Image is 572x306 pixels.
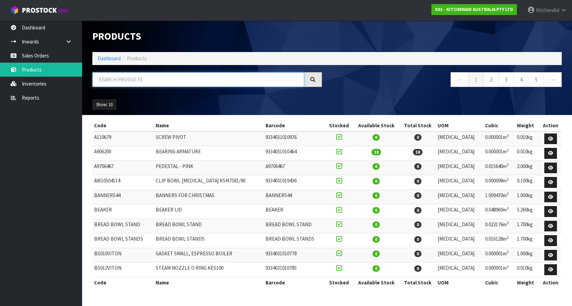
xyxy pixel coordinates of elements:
[373,178,380,184] span: 0
[507,162,509,167] sup: 3
[92,233,154,248] td: BREAD BOWL STANDS
[483,233,515,248] td: 0.016128m
[92,146,154,161] td: A906200
[92,263,154,277] td: BS012VITON
[483,248,515,263] td: 0.000001m
[483,277,515,288] th: Cubic
[539,120,562,131] th: Action
[264,120,325,131] th: Barcode
[507,264,509,269] sup: 3
[436,190,483,204] td: [MEDICAL_DATA]
[97,55,121,62] a: Dashboard
[436,233,483,248] td: [MEDICAL_DATA]
[414,207,421,214] span: 0
[515,131,539,146] td: 0.010kg
[154,131,264,146] td: SCREW PIVOT
[353,277,400,288] th: Available Stock
[483,204,515,219] td: 0.048960m
[373,163,380,170] span: 0
[154,190,264,204] td: BANNERS FOR CHRISTMAS
[92,277,154,288] th: Code
[436,219,483,233] td: [MEDICAL_DATA]
[92,99,116,110] button: Show: 10
[414,236,421,243] span: 0
[515,161,539,175] td: 2.000kg
[436,146,483,161] td: [MEDICAL_DATA]
[414,221,421,228] span: 0
[325,277,353,288] th: Stocked
[373,265,380,272] span: 0
[154,233,264,248] td: BREAD BOWL STANDS
[413,149,422,155] span: 18
[544,72,562,87] a: →
[92,190,154,204] td: BANNERS44
[436,161,483,175] td: [MEDICAL_DATA]
[436,204,483,219] td: [MEDICAL_DATA]
[483,161,515,175] td: 0.015640m
[92,131,154,146] td: A110679
[373,236,380,243] span: 0
[414,192,421,199] span: 0
[154,146,264,161] td: BEARING ARMATURE
[154,120,264,131] th: Name
[154,248,264,263] td: GASKET SMALL, ESPRESSO BOILER
[483,72,499,87] a: 2
[264,219,325,233] td: BREAD BOWL STAND
[325,120,353,131] th: Stocked
[507,177,509,182] sup: 3
[515,263,539,277] td: 0.010kg
[539,277,562,288] th: Action
[483,175,515,190] td: 0.000098m
[372,149,381,155] span: 18
[435,7,513,12] strong: K01 - KITCHENAID AUSTRALIA PTY LTD
[400,277,436,288] th: Total Stock
[515,146,539,161] td: 0.010kg
[507,191,509,196] sup: 3
[436,175,483,190] td: [MEDICAL_DATA]
[436,277,483,288] th: UOM
[127,55,147,62] span: Products
[536,7,559,13] span: KitchenAid
[529,72,544,87] a: 5
[515,219,539,233] td: 1.700kg
[264,277,325,288] th: Barcode
[507,206,509,211] sup: 3
[92,72,304,87] input: Search products
[468,72,484,87] a: 1
[483,263,515,277] td: 0.000001m
[507,235,509,240] sup: 3
[507,148,509,153] sup: 3
[264,146,325,161] td: 9334031010464
[507,133,509,138] sup: 3
[264,161,325,175] td: A9706467
[513,72,529,87] a: 4
[154,219,264,233] td: BREAD BOWL STAND
[515,120,539,131] th: Weight
[92,120,154,131] th: Code
[414,134,421,141] span: 0
[498,72,514,87] a: 3
[483,146,515,161] td: 0.000001m
[92,219,154,233] td: BREAD BOWL STAND
[436,120,483,131] th: UOM
[10,6,19,14] img: cube-alt.png
[515,175,539,190] td: 0.100kg
[414,178,421,184] span: 0
[515,248,539,263] td: 1.000kg
[436,248,483,263] td: [MEDICAL_DATA]
[92,175,154,190] td: AW10504114
[373,192,380,199] span: 0
[414,163,421,170] span: 0
[373,251,380,257] span: 0
[483,131,515,146] td: 0.000001m
[22,6,57,15] span: ProStock
[332,72,562,89] nav: Page navigation
[154,175,264,190] td: CLIP BOWL [MEDICAL_DATA] KSM7581/90
[353,120,400,131] th: Available Stock
[92,204,154,219] td: BEAKER
[264,131,325,146] td: 9334031010976
[515,204,539,219] td: 5.260kg
[436,131,483,146] td: [MEDICAL_DATA]
[483,190,515,204] td: 1.009470m
[436,263,483,277] td: [MEDICAL_DATA]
